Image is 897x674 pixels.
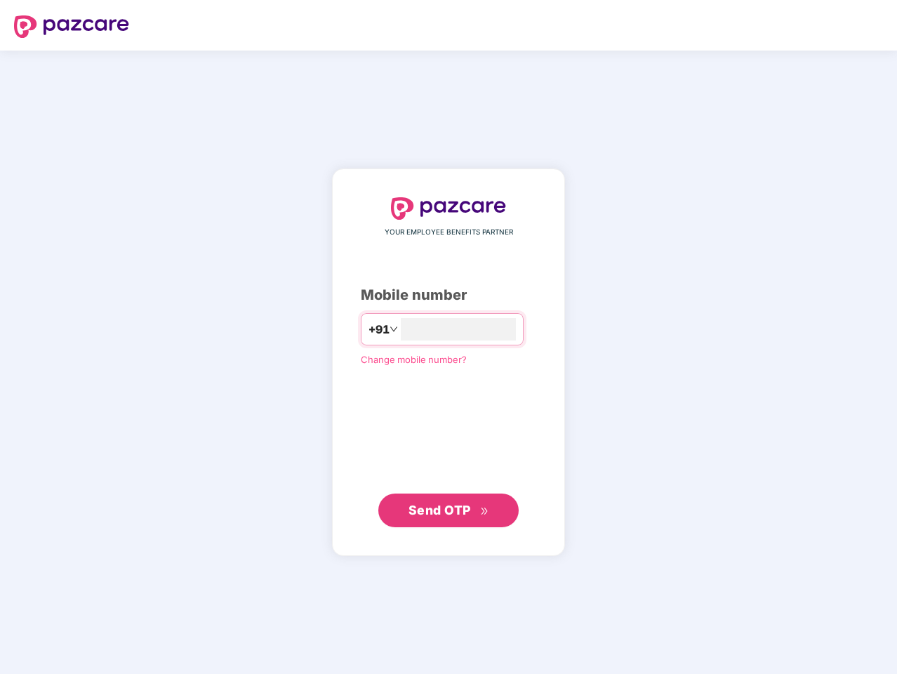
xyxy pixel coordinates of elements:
[391,197,506,220] img: logo
[361,284,536,306] div: Mobile number
[14,15,129,38] img: logo
[378,494,519,527] button: Send OTPdouble-right
[480,507,489,516] span: double-right
[390,325,398,333] span: down
[385,227,513,238] span: YOUR EMPLOYEE BENEFITS PARTNER
[408,503,471,517] span: Send OTP
[368,321,390,338] span: +91
[361,354,467,365] a: Change mobile number?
